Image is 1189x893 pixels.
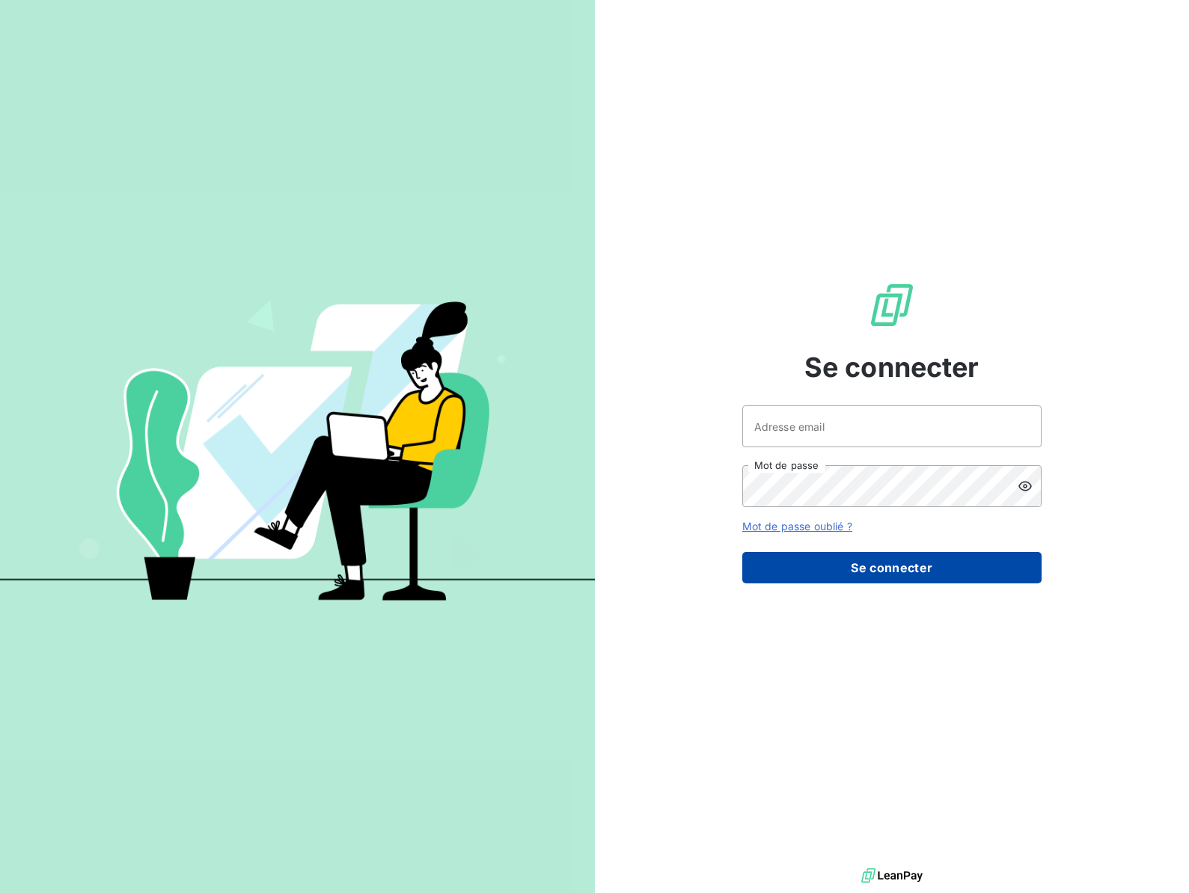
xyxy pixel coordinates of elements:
a: Mot de passe oublié ? [742,520,852,533]
button: Se connecter [742,552,1042,583]
img: Logo LeanPay [868,281,916,329]
span: Se connecter [804,347,979,387]
input: placeholder [742,405,1042,447]
img: logo [861,865,923,887]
